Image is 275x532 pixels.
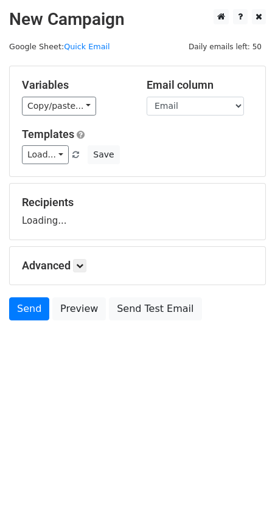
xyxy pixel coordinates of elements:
a: Send Test Email [109,297,201,320]
div: Loading... [22,196,253,227]
h2: New Campaign [9,9,266,30]
small: Google Sheet: [9,42,110,51]
a: Preview [52,297,106,320]
h5: Email column [147,78,253,92]
a: Daily emails left: 50 [184,42,266,51]
button: Save [88,145,119,164]
a: Load... [22,145,69,164]
h5: Advanced [22,259,253,272]
h5: Variables [22,78,128,92]
a: Quick Email [64,42,110,51]
span: Daily emails left: 50 [184,40,266,54]
a: Templates [22,128,74,140]
h5: Recipients [22,196,253,209]
a: Copy/paste... [22,97,96,116]
a: Send [9,297,49,320]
